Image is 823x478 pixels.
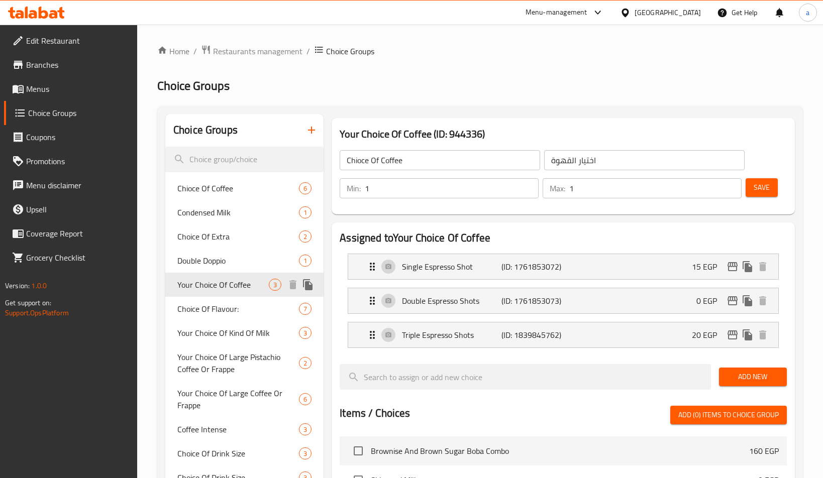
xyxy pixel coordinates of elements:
[26,35,130,47] span: Edit Restaurant
[340,230,787,246] h2: Assigned to Your Choice Of Coffee
[299,447,312,459] div: Choices
[754,181,770,194] span: Save
[165,321,324,345] div: Your Choice Of Kind Of Milk3
[165,381,324,417] div: Your Choice Of Large Coffee Or Frappe6
[348,288,778,313] div: Expand
[340,406,410,421] h2: Items / Choices
[340,318,787,352] li: Expand
[165,200,324,224] div: Condensed Milk1
[177,351,299,375] span: Your Choice Of Large Pistachio Coffee Or Frappe
[177,423,299,435] span: Coffee Intense
[299,184,311,193] span: 6
[402,261,501,273] p: Single Espresso Shot
[26,203,130,215] span: Upsell
[300,277,316,292] button: duplicate
[725,327,740,342] button: edit
[746,178,778,197] button: Save
[165,224,324,249] div: Choice Of Extra2
[740,327,755,342] button: duplicate
[340,250,787,284] li: Expand
[501,329,568,341] p: (ID: 1839845762)
[26,155,130,167] span: Promotions
[501,295,568,307] p: (ID: 1761853073)
[193,45,197,57] li: /
[348,254,778,279] div: Expand
[213,45,302,57] span: Restaurants management
[165,417,324,441] div: Coffee Intense3
[526,7,587,19] div: Menu-management
[501,261,568,273] p: (ID: 1761853072)
[755,327,770,342] button: delete
[5,296,51,309] span: Get support on:
[165,273,324,297] div: Your Choice Of Coffee3deleteduplicate
[173,123,238,138] h2: Choice Groups
[299,449,311,458] span: 3
[157,45,803,58] nav: breadcrumb
[348,322,778,347] div: Expand
[177,279,269,291] span: Your Choice Of Coffee
[299,328,311,338] span: 3
[299,425,311,434] span: 3
[26,227,130,240] span: Coverage Report
[165,297,324,321] div: Choice Of Flavour:7
[177,303,299,315] span: Choice Of Flavour:
[670,406,787,424] button: Add (0) items to choice group
[28,107,130,119] span: Choice Groups
[4,221,138,246] a: Coverage Report
[4,197,138,221] a: Upsell
[740,293,755,308] button: duplicate
[550,182,565,194] p: Max:
[299,256,311,266] span: 1
[26,179,130,191] span: Menu disclaimer
[696,295,725,307] p: 0 EGP
[165,345,324,381] div: Your Choice Of Large Pistachio Coffee Or Frappe2
[299,423,312,435] div: Choices
[340,284,787,318] li: Expand
[635,7,701,18] div: [GEOGRAPHIC_DATA]
[26,59,130,71] span: Branches
[269,280,281,290] span: 3
[402,295,501,307] p: Double Espresso Shots
[348,440,369,461] span: Select choice
[725,293,740,308] button: edit
[4,101,138,125] a: Choice Groups
[299,393,312,405] div: Choices
[725,259,740,274] button: edit
[157,74,230,97] span: Choice Groups
[692,329,725,341] p: 20 EGP
[678,409,779,421] span: Add (0) items to choice group
[26,252,130,264] span: Grocery Checklist
[5,306,69,319] a: Support.OpsPlatform
[4,125,138,149] a: Coupons
[340,126,787,142] h3: Your Choice Of Coffee (ID: 944336)
[299,232,311,242] span: 2
[201,45,302,58] a: Restaurants management
[165,147,324,172] input: search
[755,293,770,308] button: delete
[299,303,312,315] div: Choices
[165,176,324,200] div: Chioce Of Coffee6
[727,371,779,383] span: Add New
[165,249,324,273] div: Double Doppio1
[26,131,130,143] span: Coupons
[177,387,299,411] span: Your Choice Of Large Coffee Or Frappe
[177,327,299,339] span: Your Choice Of Kind Of Milk
[299,230,312,243] div: Choices
[299,327,312,339] div: Choices
[26,83,130,95] span: Menus
[4,77,138,101] a: Menus
[326,45,374,57] span: Choice Groups
[299,357,312,369] div: Choices
[5,279,30,292] span: Version:
[285,277,300,292] button: delete
[719,368,787,386] button: Add New
[177,230,299,243] span: Choice Of Extra
[299,395,311,404] span: 6
[177,255,299,267] span: Double Doppio
[749,445,779,457] p: 160 EGP
[299,208,311,217] span: 1
[165,441,324,465] div: Choice Of Drink Size3
[4,246,138,270] a: Grocery Checklist
[4,53,138,77] a: Branches
[347,182,361,194] p: Min:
